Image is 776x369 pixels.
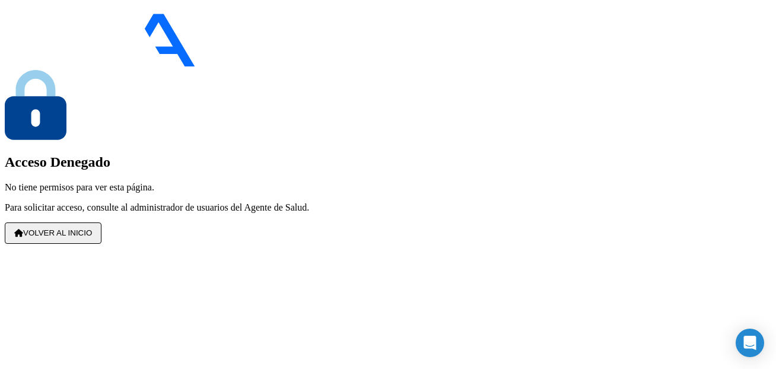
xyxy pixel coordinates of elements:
span: VOLVER AL INICIO [14,228,92,237]
div: Open Intercom Messenger [736,329,764,357]
p: No tiene permisos para ver esta página. [5,182,771,193]
h2: Acceso Denegado [5,154,771,170]
img: access-denied [5,70,66,140]
p: Para solicitar acceso, consulte al administrador de usuarios del Agente de Salud. [5,202,771,213]
img: Logo SAAS [14,5,295,68]
button: VOLVER AL INICIO [5,222,101,244]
